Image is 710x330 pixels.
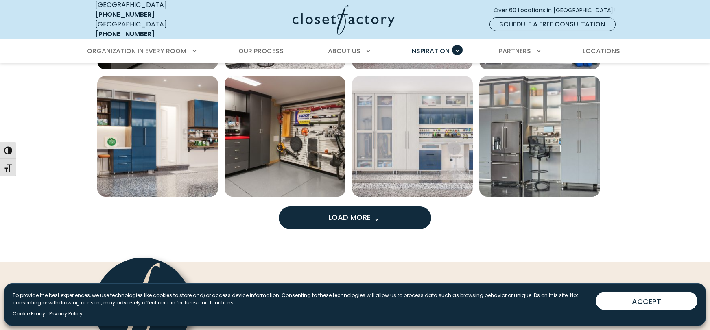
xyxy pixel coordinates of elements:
span: Load More [329,212,382,222]
span: Partners [499,46,531,56]
button: ACCEPT [596,292,697,310]
a: [PHONE_NUMBER] [96,10,155,19]
img: Custom garage slatwall organizer for bikes, surf boards, and tools [225,76,345,197]
a: Schedule a Free Consultation [489,17,616,31]
img: Custom garage design with high-gloss blue cabinets, frosted glass doors, and a slat wall organizer [352,76,473,197]
a: Open inspiration gallery to preview enlarged image [97,76,218,197]
span: Inspiration [410,46,450,56]
img: Closet Factory Logo [293,5,395,35]
a: Open inspiration gallery to preview enlarged image [352,76,473,197]
a: [PHONE_NUMBER] [96,29,155,39]
a: Cookie Policy [13,310,45,317]
a: Open inspiration gallery to preview enlarged image [225,76,345,197]
a: Over 60 Locations in [GEOGRAPHIC_DATA]! [494,3,622,17]
a: Privacy Policy [49,310,83,317]
span: Our Process [238,46,284,56]
span: About Us [328,46,360,56]
a: Open inspiration gallery to preview enlarged image [479,76,600,197]
span: Over 60 Locations in [GEOGRAPHIC_DATA]! [494,6,622,15]
span: Organization in Every Room [87,46,187,56]
span: Locations [583,46,620,56]
p: To provide the best experiences, we use technologies like cookies to store and/or access device i... [13,292,589,306]
nav: Primary Menu [82,40,629,63]
img: Custom garage cabinetry with polyaspartic flooring and high-gloss blue cabinetry [97,76,218,197]
div: [GEOGRAPHIC_DATA] [96,20,214,39]
button: Load more inspiration gallery images [279,206,431,229]
img: Gray garage built-in setup with an integrated refrigerator, tool workstation, and high cabinets f... [479,76,600,197]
